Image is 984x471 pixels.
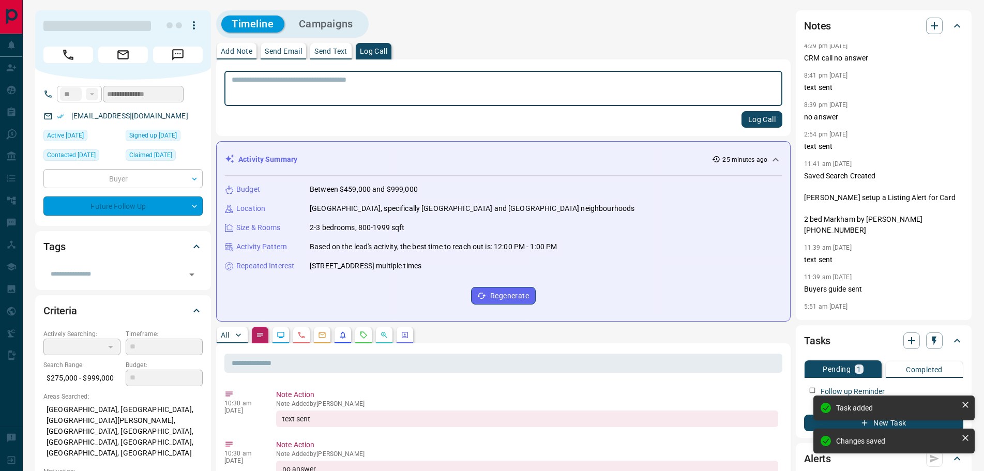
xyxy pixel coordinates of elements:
[804,18,831,34] h2: Notes
[722,155,767,164] p: 25 minutes ago
[126,329,203,339] p: Timeframe:
[238,154,297,165] p: Activity Summary
[43,130,120,144] div: Mon Jul 28 2025
[224,457,261,464] p: [DATE]
[804,42,848,50] p: 4:29 pm [DATE]
[804,131,848,138] p: 2:54 pm [DATE]
[804,274,852,281] p: 11:39 am [DATE]
[236,261,294,271] p: Repeated Interest
[221,16,284,33] button: Timeline
[276,389,778,400] p: Note Action
[289,16,364,33] button: Campaigns
[43,169,203,188] div: Buyer
[310,222,405,233] p: 2-3 bedrooms, 800-1999 sqft
[43,401,203,462] p: [GEOGRAPHIC_DATA], [GEOGRAPHIC_DATA], [GEOGRAPHIC_DATA][PERSON_NAME], [GEOGRAPHIC_DATA], [GEOGRAP...
[236,184,260,195] p: Budget
[236,203,265,214] p: Location
[823,366,851,373] p: Pending
[821,386,885,397] p: Follow up Reminder
[57,113,64,120] svg: Email Verified
[836,404,957,412] div: Task added
[310,241,557,252] p: Based on the lead's activity, the best time to reach out is: 12:00 PM - 1:00 PM
[314,48,347,55] p: Send Text
[804,244,852,251] p: 11:39 am [DATE]
[339,331,347,339] svg: Listing Alerts
[43,234,203,259] div: Tags
[129,130,177,141] span: Signed up [DATE]
[43,329,120,339] p: Actively Searching:
[804,72,848,79] p: 8:41 pm [DATE]
[401,331,409,339] svg: Agent Actions
[126,360,203,370] p: Budget:
[43,298,203,323] div: Criteria
[47,150,96,160] span: Contacted [DATE]
[741,111,782,128] button: Log Call
[98,47,148,63] span: Email
[804,328,963,353] div: Tasks
[224,400,261,407] p: 10:30 am
[857,366,861,373] p: 1
[804,160,852,168] p: 11:41 am [DATE]
[71,112,188,120] a: [EMAIL_ADDRESS][DOMAIN_NAME]
[310,184,418,195] p: Between $459,000 and $999,000
[265,48,302,55] p: Send Email
[804,303,848,310] p: 5:51 am [DATE]
[804,415,963,431] button: New Task
[804,254,963,265] p: text sent
[221,331,229,339] p: All
[471,287,536,305] button: Regenerate
[129,150,172,160] span: Claimed [DATE]
[318,331,326,339] svg: Emails
[236,241,287,252] p: Activity Pattern
[804,446,963,471] div: Alerts
[804,112,963,123] p: no answer
[804,141,963,152] p: text sent
[804,53,963,64] p: CRM call no answer
[224,407,261,414] p: [DATE]
[276,411,778,427] div: text sent
[43,149,120,164] div: Thu Jul 17 2025
[804,171,963,236] p: Saved Search Created [PERSON_NAME] setup a Listing Alert for Card 2 bed Markham by [PERSON_NAME] ...
[126,149,203,164] div: Sat Jul 05 2025
[43,238,65,255] h2: Tags
[804,101,848,109] p: 8:39 pm [DATE]
[804,82,963,93] p: text sent
[380,331,388,339] svg: Opportunities
[43,360,120,370] p: Search Range:
[43,302,77,319] h2: Criteria
[236,222,281,233] p: Size & Rooms
[310,261,421,271] p: [STREET_ADDRESS] multiple times
[185,267,199,282] button: Open
[297,331,306,339] svg: Calls
[804,13,963,38] div: Notes
[360,48,387,55] p: Log Call
[153,47,203,63] span: Message
[256,331,264,339] svg: Notes
[276,439,778,450] p: Note Action
[836,437,957,445] div: Changes saved
[276,450,778,458] p: Note Added by [PERSON_NAME]
[43,196,203,216] div: Future Follow Up
[221,48,252,55] p: Add Note
[804,284,963,295] p: Buyers guide sent
[359,331,368,339] svg: Requests
[47,130,84,141] span: Active [DATE]
[277,331,285,339] svg: Lead Browsing Activity
[804,450,831,467] h2: Alerts
[906,366,943,373] p: Completed
[224,450,261,457] p: 10:30 am
[225,150,782,169] div: Activity Summary25 minutes ago
[126,130,203,144] div: Sat Sep 14 2024
[43,392,203,401] p: Areas Searched:
[43,47,93,63] span: Call
[310,203,634,214] p: [GEOGRAPHIC_DATA], specifically [GEOGRAPHIC_DATA] and [GEOGRAPHIC_DATA] neighbourhoods
[276,400,778,407] p: Note Added by [PERSON_NAME]
[804,332,830,349] h2: Tasks
[43,370,120,387] p: $275,000 - $999,000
